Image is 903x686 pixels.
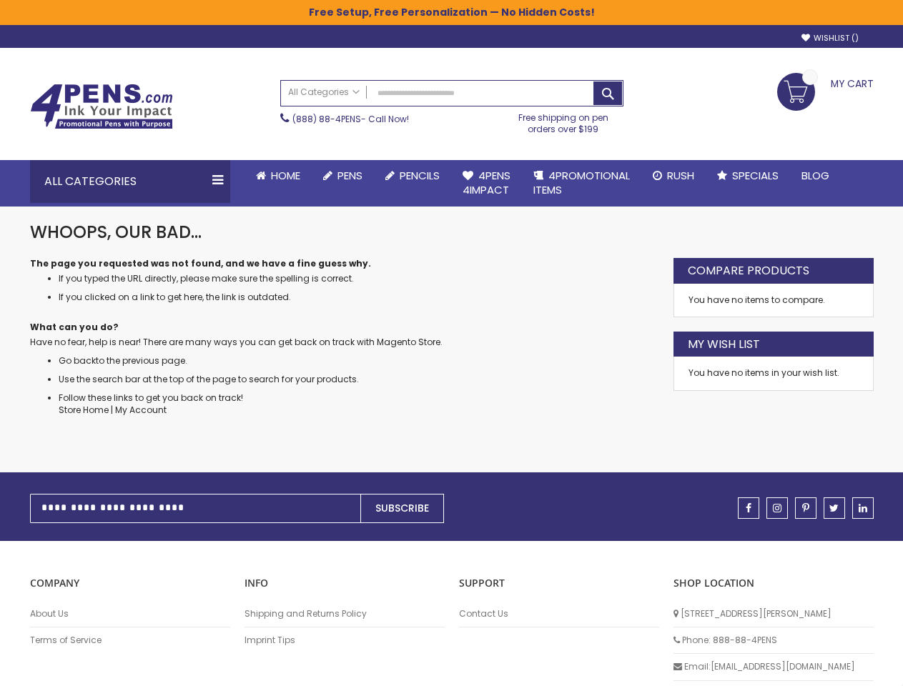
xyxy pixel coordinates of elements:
[459,608,659,620] a: Contact Us
[59,374,659,385] li: Use the search bar at the top of the page to search for your products.
[245,635,445,646] a: Imprint Tips
[673,654,874,680] li: Email: [EMAIL_ADDRESS][DOMAIN_NAME]
[673,284,874,317] div: You have no items to compare.
[673,601,874,627] li: [STREET_ADDRESS][PERSON_NAME]
[641,160,706,192] a: Rush
[533,168,630,197] span: 4PROMOTIONAL ITEMS
[802,503,809,513] span: pinterest
[375,501,429,515] span: Subscribe
[400,168,440,183] span: Pencils
[271,168,300,183] span: Home
[30,84,173,129] img: 4Pens Custom Pens and Promotional Products
[459,577,659,590] p: Support
[689,367,859,379] div: You have no items in your wish list.
[30,322,659,333] dt: What can you do?
[59,292,659,303] li: If you clicked on a link to get here, the link is outdated.
[746,503,751,513] span: facebook
[824,497,845,519] a: twitter
[30,577,230,590] p: COMPANY
[312,160,374,192] a: Pens
[801,168,829,183] span: Blog
[59,273,659,284] li: If you typed the URL directly, please make sure the spelling is correct.
[673,627,874,654] li: Phone: 888-88-4PENS
[688,337,760,352] strong: My Wish List
[292,113,361,125] a: (888) 88-4PENS
[59,392,659,415] li: Follow these links to get you back on track!
[522,160,641,207] a: 4PROMOTIONALITEMS
[245,577,445,590] p: INFO
[667,168,694,183] span: Rush
[766,497,788,519] a: instagram
[245,608,445,620] a: Shipping and Returns Policy
[59,355,659,367] li: to the previous page.
[30,258,659,269] dt: The page you requested was not found, and we have a fine guess why.
[451,160,522,207] a: 4Pens4impact
[374,160,451,192] a: Pencils
[59,354,96,367] a: Go back
[795,497,816,519] a: pinterest
[801,33,859,44] a: Wishlist
[337,168,362,183] span: Pens
[30,337,659,348] dd: Have no fear, help is near! There are many ways you can get back on track with Magento Store.
[30,160,230,203] div: All Categories
[59,404,109,416] a: Store Home
[30,635,230,646] a: Terms of Service
[738,497,759,519] a: facebook
[30,220,202,244] span: Whoops, our bad...
[859,503,867,513] span: linkedin
[503,106,623,135] div: Free shipping on pen orders over $199
[292,113,409,125] span: - Call Now!
[688,263,809,279] strong: Compare Products
[829,503,839,513] span: twitter
[852,497,874,519] a: linkedin
[111,404,113,416] span: |
[30,608,230,620] a: About Us
[673,577,874,590] p: SHOP LOCATION
[245,160,312,192] a: Home
[288,86,360,98] span: All Categories
[732,168,779,183] span: Specials
[706,160,790,192] a: Specials
[360,494,444,523] button: Subscribe
[463,168,510,197] span: 4Pens 4impact
[790,160,841,192] a: Blog
[281,81,367,104] a: All Categories
[773,503,781,513] span: instagram
[115,404,167,416] a: My Account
